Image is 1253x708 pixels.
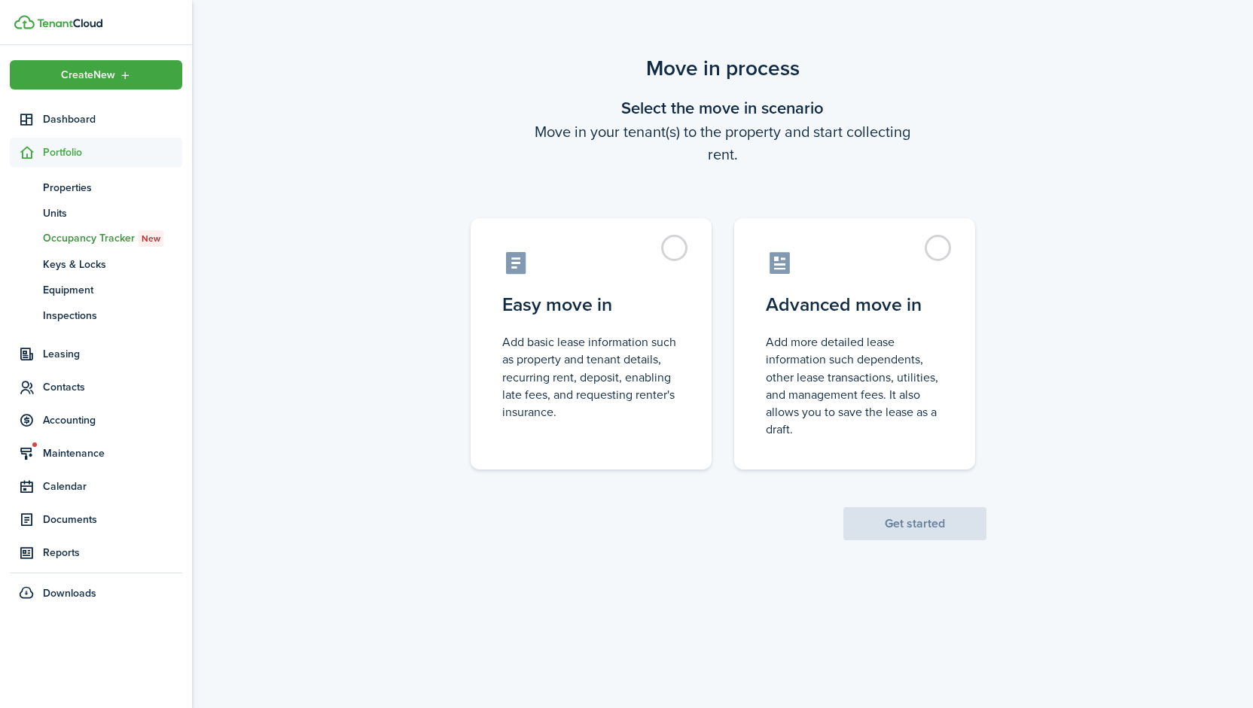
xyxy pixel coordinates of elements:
span: Keys & Locks [43,257,182,272]
control-radio-card-description: Add basic lease information such as property and tenant details, recurring rent, deposit, enablin... [502,333,680,421]
span: Accounting [43,412,182,428]
span: Equipment [43,282,182,298]
wizard-step-header-description: Move in your tenant(s) to the property and start collecting rent. [459,120,986,166]
span: Inspections [43,308,182,324]
a: Keys & Locks [10,251,182,277]
span: Contacts [43,379,182,395]
span: Leasing [43,346,182,362]
a: Reports [10,538,182,567]
img: TenantCloud [37,19,102,28]
control-radio-card-title: Easy move in [502,291,680,318]
span: Units [43,205,182,221]
span: New [142,232,160,245]
wizard-step-header-title: Select the move in scenario [459,96,986,120]
a: Units [10,200,182,226]
span: Properties [43,180,182,196]
scenario-title: Move in process [459,53,986,84]
span: Documents [43,512,182,527]
span: Create New [61,70,115,81]
span: Downloads [43,585,96,601]
control-radio-card-title: Advanced move in [766,291,944,318]
a: Equipment [10,277,182,302]
span: Reports [43,545,182,561]
span: Dashboard [43,111,182,127]
img: TenantCloud [14,15,35,29]
control-radio-card-description: Add more detailed lease information such dependents, other lease transactions, utilities, and man... [766,333,944,438]
a: Inspections [10,302,182,328]
a: Dashboard [10,105,182,134]
span: Maintenance [43,445,182,461]
span: Portfolio [43,144,182,160]
a: Properties [10,175,182,200]
a: Occupancy TrackerNew [10,226,182,251]
span: Calendar [43,479,182,494]
button: Open menu [10,60,182,90]
span: Occupancy Tracker [43,230,182,247]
